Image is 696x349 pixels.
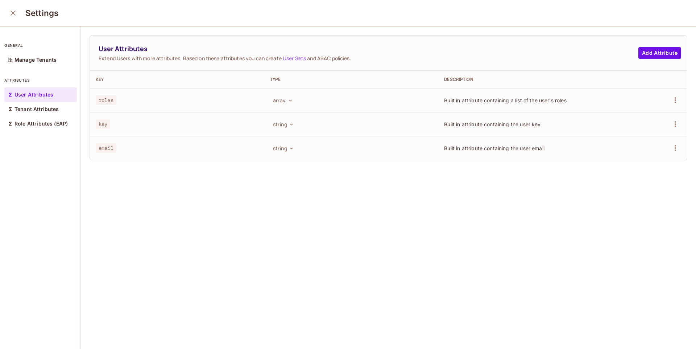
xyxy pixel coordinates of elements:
span: Built in attribute containing the user key [444,121,540,127]
span: email [96,143,116,153]
p: User Attributes [14,92,53,98]
button: array [270,94,295,106]
span: roles [96,95,116,105]
div: Type [270,77,433,82]
span: User Attributes [99,44,638,53]
button: Add Attribute [638,47,681,59]
p: Role Attributes (EAP) [14,121,68,127]
span: Built in attribute containing the user email [444,145,544,151]
button: close [6,6,20,20]
div: Description [444,77,607,82]
button: string [270,142,296,154]
span: Built in attribute containing a list of the user's roles [444,97,566,103]
span: Extend Users with more attributes. Based on these attributes you can create and ABAC policies. [99,55,638,62]
h3: Settings [25,8,58,18]
p: Manage Tenants [14,57,57,63]
div: Key [96,77,258,82]
a: User Sets [283,55,306,62]
p: Tenant Attributes [14,106,59,112]
p: general [4,42,77,48]
p: attributes [4,77,77,83]
button: string [270,118,296,130]
span: key [96,119,110,129]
